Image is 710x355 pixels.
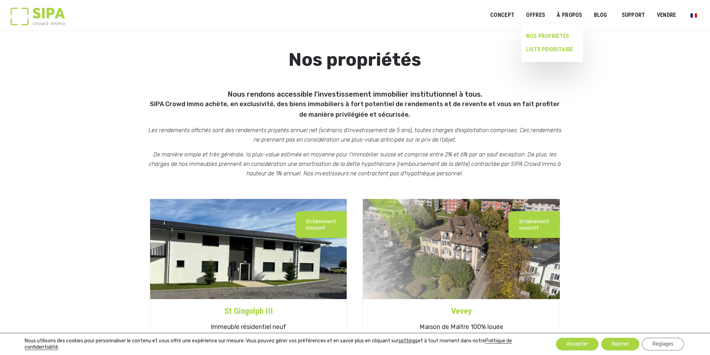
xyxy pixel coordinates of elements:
[363,299,560,317] a: Vevey
[552,7,587,23] a: À PROPOS
[556,338,599,350] button: Accepter
[25,338,533,350] p: Nous utilisons des cookies pour personnaliser le contenu et vous offrir une expérience sur mesure...
[363,317,560,340] h5: Maison de Maître 100% louée
[25,338,512,350] a: Politique de confidentialité
[522,7,550,23] a: OFFRES
[150,317,347,340] h5: Immeuble résidentiel neuf
[519,218,549,231] p: Entièrement souscrit
[486,7,519,23] a: Concept
[146,87,564,120] h5: Nous rendons accessible l’investissement immobilier institutionnel à tous.
[686,8,702,22] a: Passer à
[522,43,577,56] a: LISTE PRIORITAIRE
[398,338,418,344] button: settings
[490,6,699,24] nav: Menu principal
[691,13,697,18] img: Français
[11,8,65,25] img: Logo
[642,338,684,350] button: Réglages
[150,199,347,299] img: st-gin-iii
[149,151,561,177] em: De manière simple et très générale, la plus-value estimée en moyenne pour l’immobilier suisse et ...
[617,7,650,23] a: SUPPORT
[589,7,612,23] a: Blog
[652,7,681,23] a: VENDRE
[601,338,639,350] button: Rejeter
[150,299,347,317] a: St Gingolph III
[522,30,577,43] a: NOS PROPRIÉTÉS
[146,50,564,86] h1: Nos propriétés
[306,218,336,231] p: Entièrement souscrit
[146,99,564,120] p: SIPA Crowd Immo achète, en exclusivité, des biens immobiliers à fort potentiel de rendements et d...
[148,127,562,143] em: Les rendements affichés sont des rendements projetés annuel net (scénario d’investissement de 5 a...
